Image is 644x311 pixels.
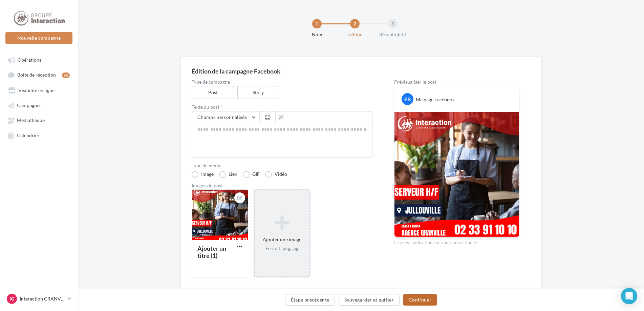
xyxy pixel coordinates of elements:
div: 3 [388,19,398,28]
div: Édition de la campagne Facebook [192,68,530,74]
label: Vidéo [265,171,287,178]
div: Edition [333,31,377,38]
div: Ma page Facebook [416,96,455,103]
div: Récapitulatif [371,31,414,38]
p: Interaction GRANVILLE [20,295,65,302]
div: Images du post [192,183,372,188]
span: Calendrier [17,132,40,138]
span: Opérations [18,57,41,63]
label: Post [192,86,234,99]
a: Boîte de réception96 [4,68,74,81]
a: Campagnes [4,99,74,111]
div: 2 [350,19,360,28]
label: Lien [219,171,237,178]
div: 96 [62,72,70,78]
div: La prévisualisation est non-contractuelle [394,237,519,246]
label: Type de média [192,163,372,168]
button: Sauvegarder et quitter [339,294,400,306]
span: Champs personnalisés [197,114,247,120]
span: Campagnes [17,102,41,108]
div: 1 [312,19,322,28]
span: Boîte de réception [17,72,56,78]
label: Texte du post * [192,105,372,109]
a: Opérations [4,54,74,66]
label: Type de campagne [192,80,372,84]
span: Médiathèque [17,118,45,123]
label: GIF [243,171,260,178]
div: Ajouter un titre (1) [197,245,226,259]
label: Story [237,86,280,99]
div: Nom [295,31,339,38]
a: Visibilité en ligne [4,84,74,96]
button: Continuer [403,294,437,306]
div: FB [402,93,413,105]
div: Open Intercom Messenger [621,288,637,304]
button: Nouvelle campagne [5,32,72,44]
a: Médiathèque [4,114,74,126]
a: Calendrier [4,129,74,141]
a: IG Interaction GRANVILLE [5,292,72,305]
span: IG [9,295,14,302]
label: Image [192,171,214,178]
button: Étape précédente [285,294,335,306]
button: Champs personnalisés [192,111,259,123]
div: Prévisualiser le post [394,80,519,84]
span: Visibilité en ligne [18,87,55,93]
